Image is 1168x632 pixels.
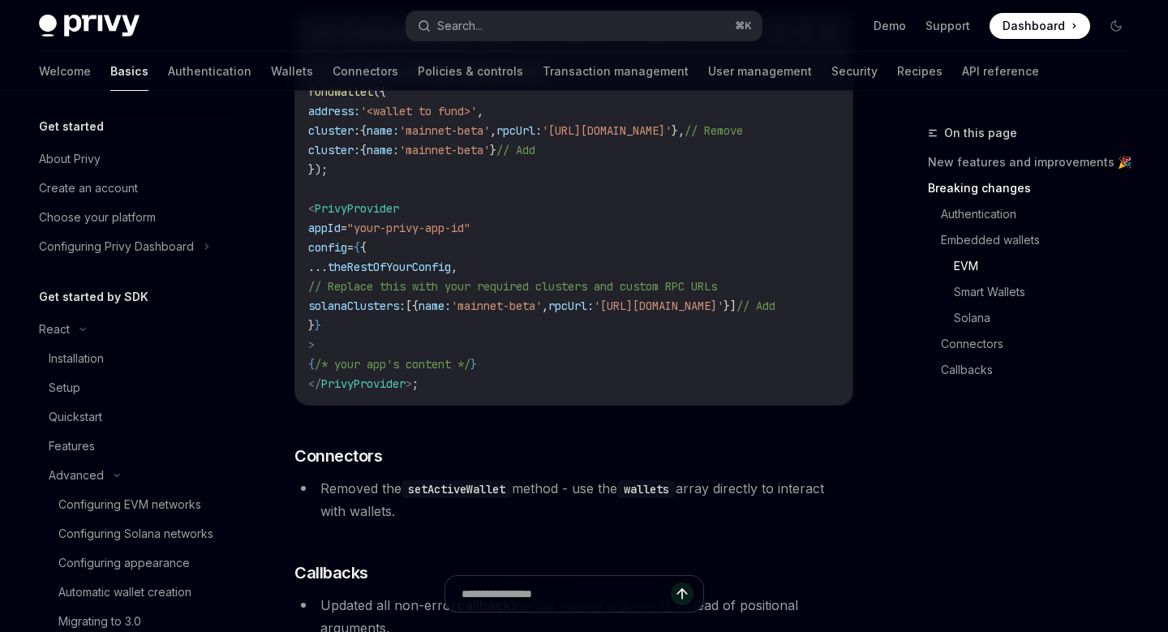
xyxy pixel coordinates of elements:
span: '<wallet to fund>' [360,104,477,118]
a: Authentication [168,52,251,91]
a: Recipes [897,52,943,91]
li: Removed the method - use the array directly to interact with wallets. [294,477,853,522]
span: address: [308,104,360,118]
a: Security [831,52,878,91]
a: Choose your platform [26,203,234,232]
span: '[URL][DOMAIN_NAME]' [542,123,672,138]
span: } [490,143,496,157]
span: theRestOfYourConfig [328,260,451,274]
span: } [470,357,477,372]
span: 'mainnet-beta' [399,143,490,157]
a: Wallets [271,52,313,91]
a: User management [708,52,812,91]
h5: Get started by SDK [39,287,148,307]
span: = [347,240,354,255]
span: PrivyProvider [321,376,406,391]
span: 'mainnet-beta' [451,299,542,313]
span: , [490,123,496,138]
span: > [308,337,315,352]
span: { [360,240,367,255]
a: Automatic wallet creation [26,578,234,607]
a: Connectors [333,52,398,91]
a: Callbacks [941,357,1142,383]
span: On this page [944,123,1017,143]
span: 'mainnet-beta' [399,123,490,138]
span: < [308,201,315,216]
span: }] [724,299,736,313]
div: About Privy [39,149,101,169]
span: ⌘ K [735,19,752,32]
button: Toggle dark mode [1103,13,1129,39]
a: Configuring appearance [26,548,234,578]
div: Configuring Solana networks [58,524,213,544]
a: Embedded wallets [941,227,1142,253]
a: Installation [26,344,234,373]
a: About Privy [26,144,234,174]
a: Connectors [941,331,1142,357]
span: appId [308,221,341,235]
span: rpcUrl: [496,123,542,138]
span: }, [672,123,685,138]
div: Migrating to 3.0 [58,612,141,631]
span: { [360,143,367,157]
span: , [451,260,457,274]
div: Installation [49,349,104,368]
span: </ [308,376,321,391]
span: = [341,221,347,235]
a: Authentication [941,201,1142,227]
span: // Add [736,299,775,313]
a: Smart Wallets [954,279,1142,305]
a: Configuring EVM networks [26,490,234,519]
span: name: [367,143,399,157]
span: ({ [373,84,386,99]
a: Policies & controls [418,52,523,91]
span: PrivyProvider [315,201,399,216]
div: React [39,320,70,339]
span: { [308,357,315,372]
span: }); [308,162,328,177]
span: } [315,318,321,333]
span: [{ [406,299,419,313]
span: // Remove [685,123,743,138]
a: New features and improvements 🎉 [928,149,1142,175]
a: EVM [954,253,1142,279]
span: > [406,376,412,391]
span: cluster: [308,143,360,157]
span: Callbacks [294,561,368,584]
span: rpcUrl: [548,299,594,313]
span: solanaClusters: [308,299,406,313]
a: Solana [954,305,1142,331]
a: Support [925,18,970,34]
span: // Add [496,143,535,157]
a: Quickstart [26,402,234,432]
div: Quickstart [49,407,102,427]
span: , [477,104,483,118]
div: Configuring Privy Dashboard [39,237,194,256]
a: Breaking changes [928,175,1142,201]
span: // Replace this with your required clusters and custom RPC URLs [308,279,717,294]
a: Basics [110,52,148,91]
a: Welcome [39,52,91,91]
img: dark logo [39,15,140,37]
div: Features [49,436,95,456]
button: Send message [671,583,693,605]
a: Transaction management [543,52,689,91]
span: } [308,318,315,333]
h5: Get started [39,117,104,136]
span: name: [419,299,451,313]
span: '[URL][DOMAIN_NAME]' [594,299,724,313]
span: { [360,123,367,138]
span: ; [412,376,419,391]
div: Setup [49,378,80,398]
a: Features [26,432,234,461]
div: Search... [437,16,483,36]
div: Choose your platform [39,208,156,227]
span: /* your app's content */ [315,357,470,372]
a: Create an account [26,174,234,203]
div: Configuring EVM networks [58,495,201,514]
code: wallets [617,480,676,498]
div: Automatic wallet creation [58,583,191,602]
a: Demo [874,18,906,34]
code: setActiveWallet [401,480,512,498]
div: Configuring appearance [58,553,190,573]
